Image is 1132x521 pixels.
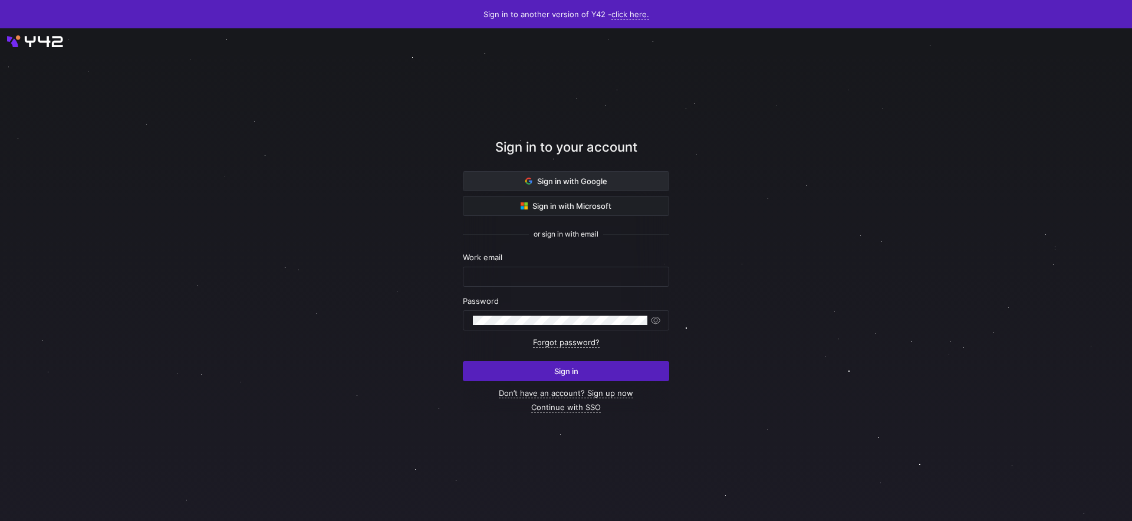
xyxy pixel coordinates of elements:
[534,230,598,238] span: or sign in with email
[463,171,669,191] button: Sign in with Google
[531,402,601,412] a: Continue with SSO
[521,201,611,211] span: Sign in with Microsoft
[525,176,607,186] span: Sign in with Google
[611,9,649,19] a: click here.
[463,253,502,262] span: Work email
[463,196,669,216] button: Sign in with Microsoft
[554,366,578,376] span: Sign in
[463,296,499,306] span: Password
[463,137,669,171] div: Sign in to your account
[463,361,669,381] button: Sign in
[533,337,600,348] a: Forgot password?
[499,388,633,398] a: Don’t have an account? Sign up now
